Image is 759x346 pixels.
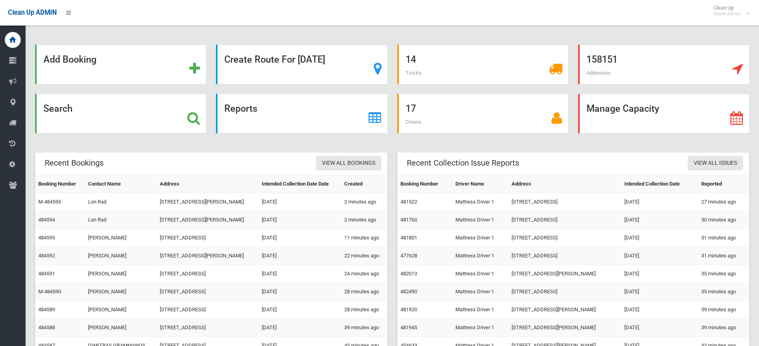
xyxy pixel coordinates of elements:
td: Mattress Driver 1 [452,265,508,283]
a: 484589 [38,306,55,312]
td: [DATE] [259,301,341,319]
td: [STREET_ADDRESS][PERSON_NAME] [508,319,621,337]
a: 484591 [38,271,55,277]
td: [DATE] [259,283,341,301]
strong: Search [43,103,73,114]
th: Booking Number [397,175,452,193]
a: 477628 [400,253,417,259]
th: Created [341,175,387,193]
a: 482013 [400,271,417,277]
th: Intended Collection Date [621,175,698,193]
th: Address [157,175,259,193]
td: Mattress Driver 1 [452,229,508,247]
th: Contact Name [85,175,157,193]
strong: Reports [224,103,257,114]
td: 39 minutes ago [698,301,749,319]
th: Reported [698,175,749,193]
a: Manage Capacity [578,94,749,133]
a: 481920 [400,306,417,312]
td: [PERSON_NAME] [85,301,157,319]
a: View All Bookings [316,156,381,171]
a: M-484590 [38,289,61,295]
a: Create Route For [DATE] [216,45,387,84]
td: Mattress Driver 1 [452,319,508,337]
strong: 17 [406,103,416,114]
td: [DATE] [621,265,698,283]
td: [DATE] [621,193,698,211]
td: [DATE] [259,193,341,211]
td: 27 minutes ago [698,193,749,211]
a: 484592 [38,253,55,259]
td: Mattress Driver 1 [452,301,508,319]
a: M-484595 [38,199,61,205]
a: Add Booking [35,45,206,84]
strong: 14 [406,54,416,65]
td: [PERSON_NAME] [85,247,157,265]
a: 158151 Addresses [578,45,749,84]
td: [STREET_ADDRESS] [157,301,259,319]
td: [DATE] [259,319,341,337]
td: [STREET_ADDRESS][PERSON_NAME] [508,301,621,319]
td: [DATE] [259,211,341,229]
td: [STREET_ADDRESS] [157,265,259,283]
a: Reports [216,94,387,133]
td: 35 minutes ago [698,265,749,283]
td: [STREET_ADDRESS] [508,193,621,211]
td: 22 minutes ago [341,247,387,265]
td: [PERSON_NAME] [85,265,157,283]
small: Super Admin [714,11,741,17]
header: Recent Collection Issue Reports [397,155,529,171]
td: 31 minutes ago [698,229,749,247]
td: [DATE] [621,301,698,319]
a: 481801 [400,235,417,241]
td: 31 minutes ago [698,247,749,265]
td: [STREET_ADDRESS][PERSON_NAME] [508,265,621,283]
td: 28 minutes ago [341,301,387,319]
a: 481945 [400,324,417,330]
a: 481522 [400,199,417,205]
td: [DATE] [621,247,698,265]
td: [STREET_ADDRESS] [508,247,621,265]
span: Addresses [586,70,611,76]
td: [STREET_ADDRESS][PERSON_NAME] [157,193,259,211]
td: [PERSON_NAME] [85,229,157,247]
a: 484588 [38,324,55,330]
a: 17 Drivers [397,94,569,133]
strong: 158151 [586,54,618,65]
td: 39 minutes ago [698,319,749,337]
header: Recent Bookings [35,155,113,171]
td: Mattress Driver 1 [452,211,508,229]
td: [STREET_ADDRESS] [508,283,621,301]
td: Mattress Driver 1 [452,247,508,265]
td: [DATE] [621,229,698,247]
th: Driver Name [452,175,508,193]
td: [PERSON_NAME] [85,283,157,301]
td: [STREET_ADDRESS][PERSON_NAME] [157,211,259,229]
span: Trucks [406,70,422,76]
th: Intended Collection Date Date [259,175,341,193]
td: [STREET_ADDRESS] [157,283,259,301]
td: [STREET_ADDRESS][PERSON_NAME] [157,247,259,265]
td: [DATE] [259,247,341,265]
td: 2 minutes ago [341,211,387,229]
td: 2 minutes ago [341,193,387,211]
td: 24 minutes ago [341,265,387,283]
td: [STREET_ADDRESS] [508,229,621,247]
td: 35 minutes ago [698,283,749,301]
a: 484593 [38,235,55,241]
td: 11 minutes ago [341,229,387,247]
td: [DATE] [621,211,698,229]
strong: Add Booking [43,54,96,65]
span: Drivers [406,119,422,125]
td: Mattress Driver 1 [452,193,508,211]
td: [DATE] [621,319,698,337]
span: Clean Up [710,5,749,17]
td: [STREET_ADDRESS] [157,229,259,247]
a: 482490 [400,289,417,295]
strong: Create Route For [DATE] [224,54,325,65]
td: 30 minutes ago [698,211,749,229]
a: 481760 [400,217,417,223]
td: Lon Rad [85,193,157,211]
td: [DATE] [259,265,341,283]
td: [DATE] [621,283,698,301]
